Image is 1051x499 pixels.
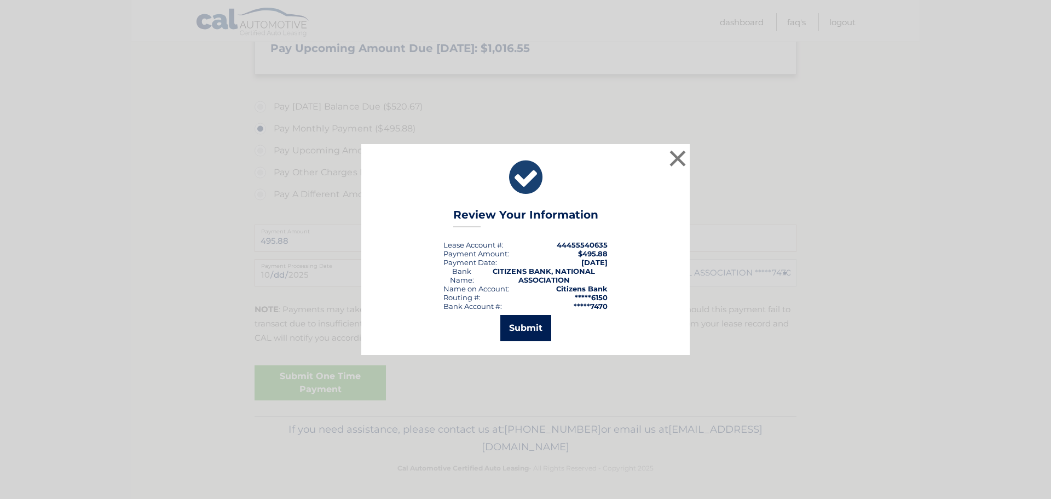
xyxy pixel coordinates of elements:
[493,267,595,284] strong: CITIZENS BANK, NATIONAL ASSOCIATION
[581,258,608,267] span: [DATE]
[443,258,495,267] span: Payment Date
[578,249,608,258] span: $495.88
[556,284,608,293] strong: Citizens Bank
[443,302,502,311] div: Bank Account #:
[443,258,497,267] div: :
[667,147,689,169] button: ×
[443,249,509,258] div: Payment Amount:
[443,293,481,302] div: Routing #:
[557,240,608,249] strong: 44455540635
[443,267,480,284] div: Bank Name:
[443,240,504,249] div: Lease Account #:
[453,208,598,227] h3: Review Your Information
[443,284,510,293] div: Name on Account:
[500,315,551,341] button: Submit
